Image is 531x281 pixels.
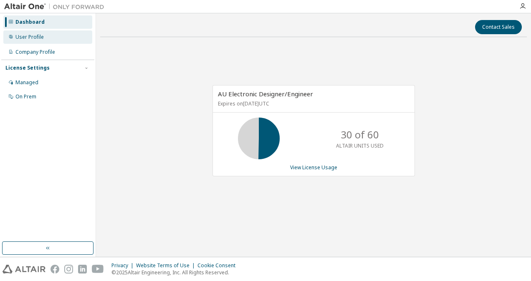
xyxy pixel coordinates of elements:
[136,262,197,269] div: Website Terms of Use
[111,262,136,269] div: Privacy
[15,93,36,100] div: On Prem
[78,265,87,273] img: linkedin.svg
[218,90,313,98] span: AU Electronic Designer/Engineer
[4,3,109,11] img: Altair One
[290,164,337,171] a: View License Usage
[3,265,46,273] img: altair_logo.svg
[15,79,38,86] div: Managed
[5,65,50,71] div: License Settings
[51,265,59,273] img: facebook.svg
[341,128,379,142] p: 30 of 60
[218,100,407,107] p: Expires on [DATE] UTC
[15,19,45,25] div: Dashboard
[111,269,240,276] p: © 2025 Altair Engineering, Inc. All Rights Reserved.
[64,265,73,273] img: instagram.svg
[15,34,44,40] div: User Profile
[197,262,240,269] div: Cookie Consent
[15,49,55,55] div: Company Profile
[475,20,522,34] button: Contact Sales
[92,265,104,273] img: youtube.svg
[336,142,384,149] p: ALTAIR UNITS USED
